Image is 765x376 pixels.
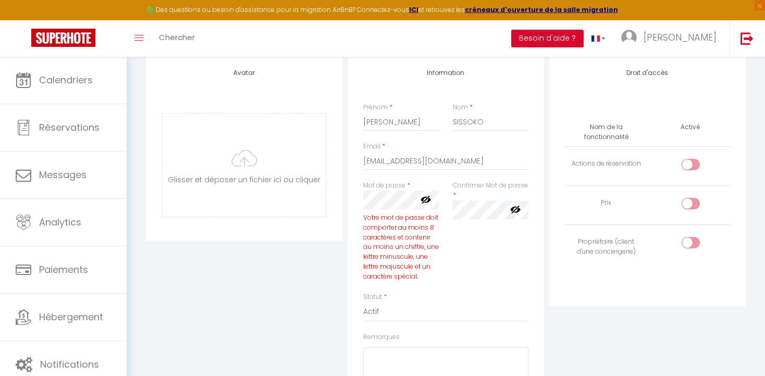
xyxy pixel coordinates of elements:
[39,310,103,323] span: Hébergement
[39,73,93,86] span: Calendriers
[363,181,405,191] label: Mot de passe
[363,213,439,282] div: Votre mot de passe doit comporter au moins 8 caractères et contenir au moins un chiffre, une lett...
[565,69,730,77] h4: Droit d'accès
[363,292,382,302] label: Statut
[39,216,81,229] span: Analytics
[465,5,618,14] a: créneaux d'ouverture de la salle migration
[162,69,327,77] h4: Avatar
[363,142,380,152] label: Email
[569,237,643,257] div: Propriétaire (client d'une conciergerie)
[644,31,717,44] span: [PERSON_NAME]
[721,329,757,368] iframe: Chat
[39,121,100,134] span: Réservations
[363,103,388,112] label: Prénom
[151,20,203,57] a: Chercher
[39,263,88,276] span: Paiements
[569,198,643,208] div: Prix
[569,159,643,169] div: Actions de réservation
[409,5,418,14] a: ICI
[39,168,87,181] span: Messages
[621,30,637,45] img: ...
[565,118,647,146] th: Nom de la fonctionnalité
[40,358,99,371] span: Notifications
[363,332,400,342] label: Remarques
[511,30,584,47] button: Besoin d'aide ?
[31,29,95,47] img: Super Booking
[613,20,730,57] a: ... [PERSON_NAME]
[8,4,40,35] button: Ouvrir le widget de chat LiveChat
[363,69,528,77] h4: Information
[741,32,754,45] img: logout
[159,32,195,43] span: Chercher
[453,181,528,191] label: Confirmer Mot de passe
[453,103,468,112] label: Nom
[676,118,704,136] th: Activé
